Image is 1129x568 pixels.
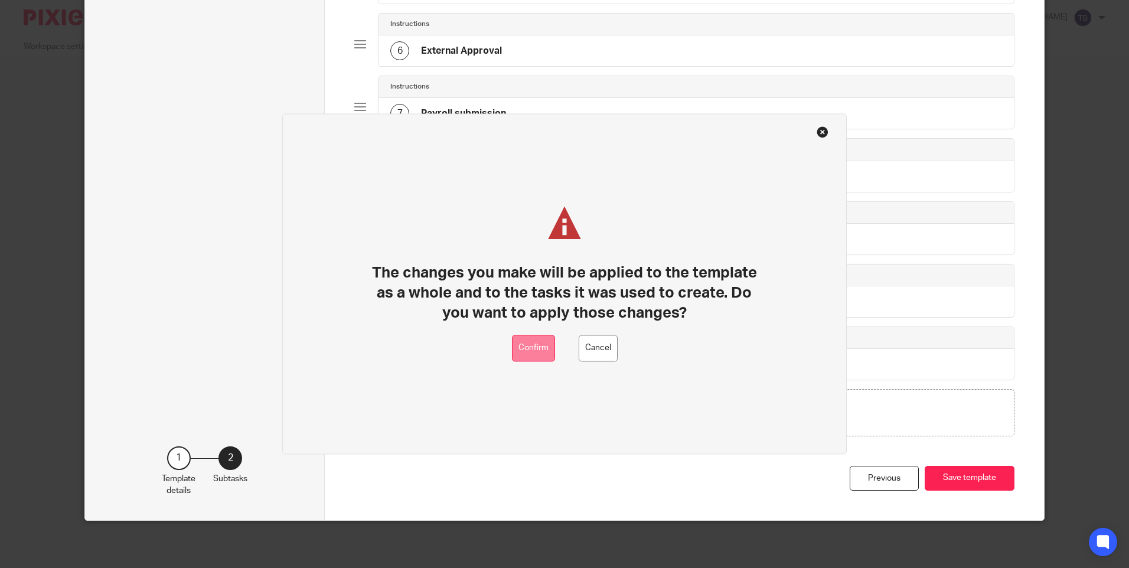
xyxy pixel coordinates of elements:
button: Cancel [579,335,618,362]
button: Save template [925,466,1014,491]
h4: External Approval [421,45,502,57]
p: Template details [162,473,195,497]
div: 2 [218,446,242,470]
div: 1 [167,446,191,470]
h4: Payroll submission [421,107,506,120]
p: Subtasks [213,473,247,485]
div: 7 [390,104,409,123]
button: Confirm [512,335,555,362]
div: 6 [390,41,409,60]
div: Previous [850,466,919,491]
h1: The changes you make will be applied to the template as a whole and to the tasks it was used to c... [367,263,762,324]
h4: Instructions [390,82,429,92]
h4: Instructions [390,19,429,29]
